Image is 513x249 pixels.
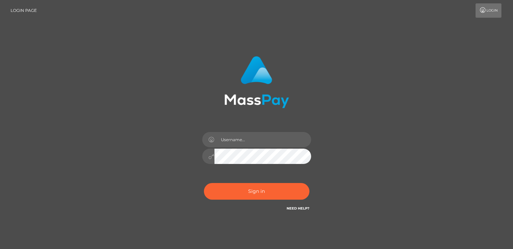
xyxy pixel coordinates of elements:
[224,56,289,108] img: MassPay Login
[11,3,37,18] a: Login Page
[287,206,309,211] a: Need Help?
[476,3,501,18] a: Login
[214,132,311,147] input: Username...
[204,183,309,200] button: Sign in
